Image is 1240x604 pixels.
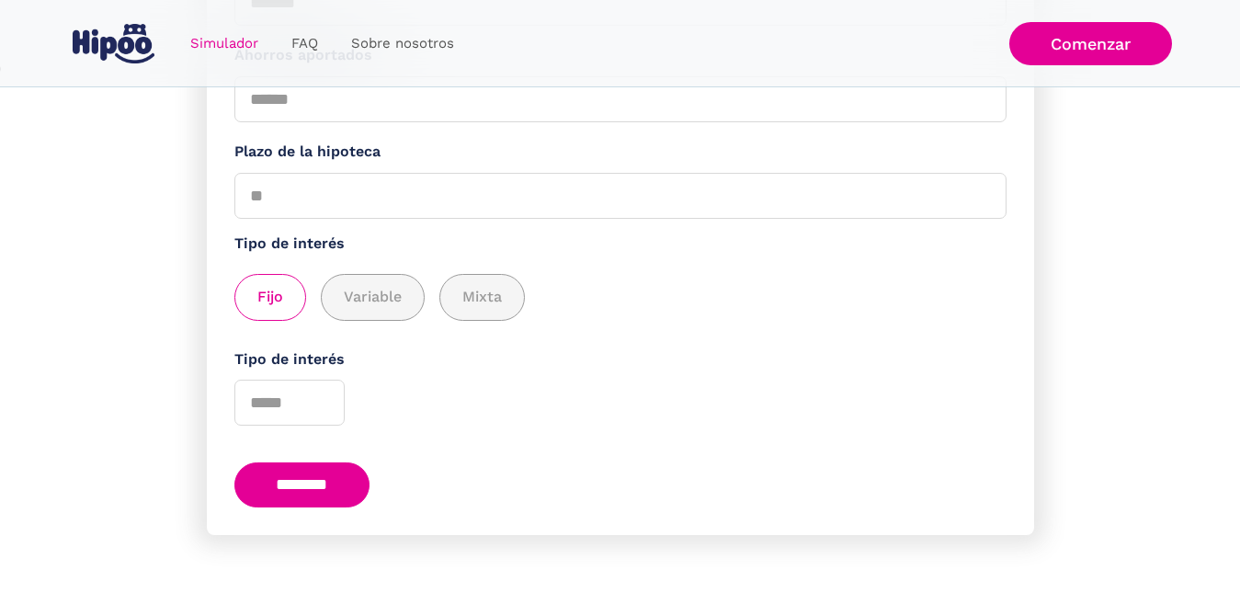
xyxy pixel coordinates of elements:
label: Tipo de interés [234,233,1007,256]
a: Simulador [174,26,275,62]
label: Plazo de la hipoteca [234,141,1007,164]
label: Tipo de interés [234,348,1007,371]
div: add_description_here [234,274,1007,321]
span: Mixta [462,286,502,309]
span: Variable [344,286,402,309]
a: home [69,17,159,71]
a: Comenzar [1009,22,1172,65]
a: FAQ [275,26,335,62]
span: Fijo [257,286,283,309]
a: Sobre nosotros [335,26,471,62]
